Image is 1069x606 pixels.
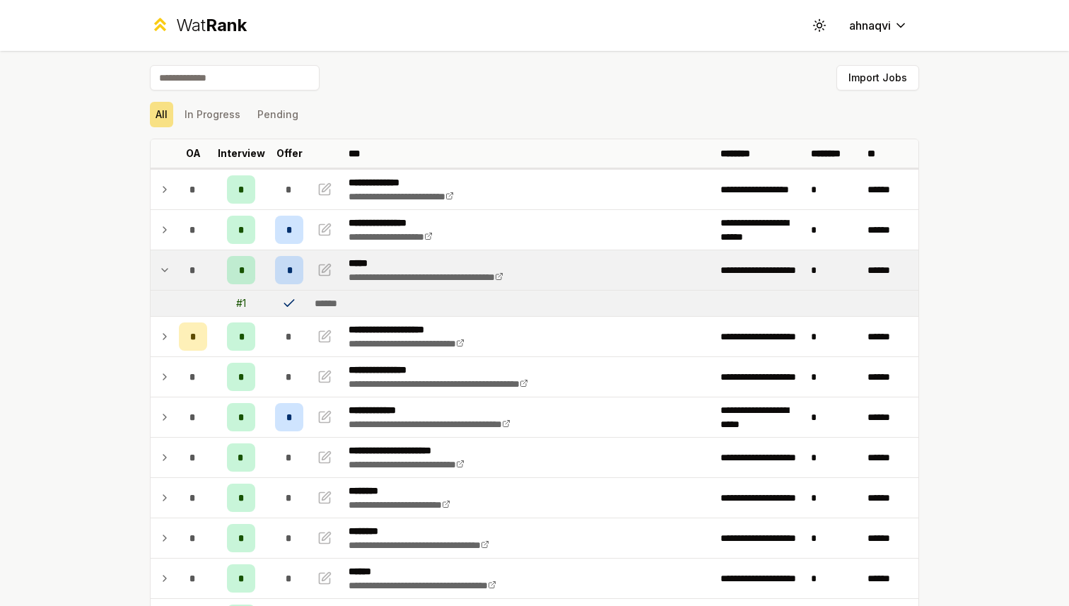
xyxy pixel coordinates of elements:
p: Interview [218,146,265,161]
button: ahnaqvi [838,13,919,38]
button: All [150,102,173,127]
p: OA [186,146,201,161]
button: Pending [252,102,304,127]
p: Offer [276,146,303,161]
button: Import Jobs [836,65,919,91]
div: # 1 [236,296,246,310]
span: ahnaqvi [849,17,891,34]
div: Wat [176,14,247,37]
a: WatRank [150,14,247,37]
span: Rank [206,15,247,35]
button: In Progress [179,102,246,127]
